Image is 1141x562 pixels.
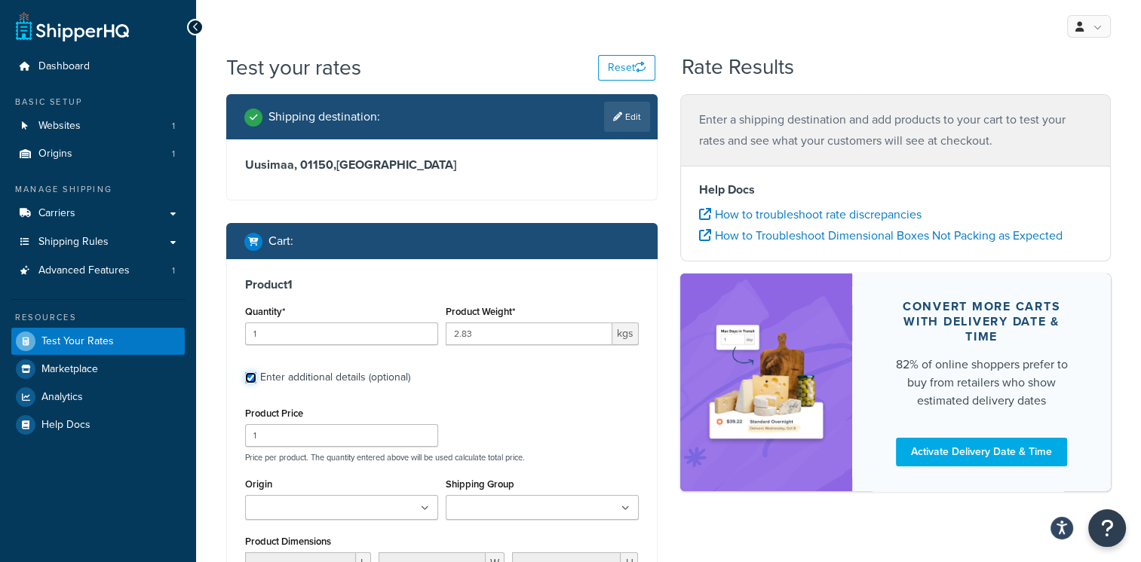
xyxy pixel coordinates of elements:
h1: Test your rates [226,53,361,82]
button: Open Resource Center [1088,509,1126,547]
label: Shipping Group [446,478,514,490]
li: Websites [11,112,185,140]
h2: Cart : [268,234,293,248]
li: Advanced Features [11,257,185,285]
span: Analytics [41,391,83,404]
a: Analytics [11,383,185,411]
span: 1 [172,264,175,277]
img: feature-image-ddt-36eae7f7280da8017bfb280eaccd9c446f90b1fe08728e4019434db127062ab4.png [703,296,830,469]
div: Enter additional details (optional) [260,367,410,388]
div: Convert more carts with delivery date & time [888,299,1075,344]
a: Test Your Rates [11,328,185,355]
span: 1 [172,148,175,160]
span: Carriers [38,207,75,220]
span: Websites [38,120,81,133]
h3: Uusimaa, 01150 , [GEOGRAPHIC_DATA] [245,157,639,173]
a: How to Troubleshoot Dimensional Boxes Not Packing as Expected [699,227,1063,244]
label: Quantity* [245,306,285,317]
div: 82% of online shoppers prefer to buy from retailers who show estimated delivery dates [888,356,1075,410]
a: How to troubleshoot rate discrepancies [699,206,922,223]
span: Advanced Features [38,264,130,277]
label: Product Weight* [446,306,515,317]
a: Dashboard [11,53,185,81]
a: Websites1 [11,112,185,140]
div: Manage Shipping [11,183,185,196]
a: Carriers [11,200,185,228]
span: Origins [38,148,72,160]
h3: Product 1 [245,277,639,292]
div: Basic Setup [11,96,185,108]
span: Shipping Rules [38,236,109,249]
h2: Shipping destination : [268,110,380,124]
span: Marketplace [41,363,98,376]
a: Advanced Features1 [11,257,185,285]
input: 0.0 [245,322,438,345]
a: Edit [604,102,650,132]
label: Origin [245,478,272,490]
a: Help Docs [11,411,185,438]
a: Origins1 [11,140,185,168]
div: Resources [11,311,185,324]
span: kgs [612,322,639,345]
span: 1 [172,120,175,133]
p: Price per product. The quantity entered above will be used calculate total price. [241,452,643,463]
label: Product Dimensions [245,536,331,547]
a: Activate Delivery Date & Time [896,438,1067,466]
span: Help Docs [41,419,90,432]
h2: Rate Results [682,56,794,79]
button: Reset [598,55,655,81]
a: Shipping Rules [11,228,185,256]
label: Product Price [245,408,303,419]
input: 0.00 [446,322,612,345]
h4: Help Docs [699,181,1093,199]
input: Enter additional details (optional) [245,372,256,383]
li: Origins [11,140,185,168]
span: Dashboard [38,60,90,73]
p: Enter a shipping destination and add products to your cart to test your rates and see what your c... [699,109,1093,151]
span: Test Your Rates [41,335,114,348]
a: Marketplace [11,356,185,383]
